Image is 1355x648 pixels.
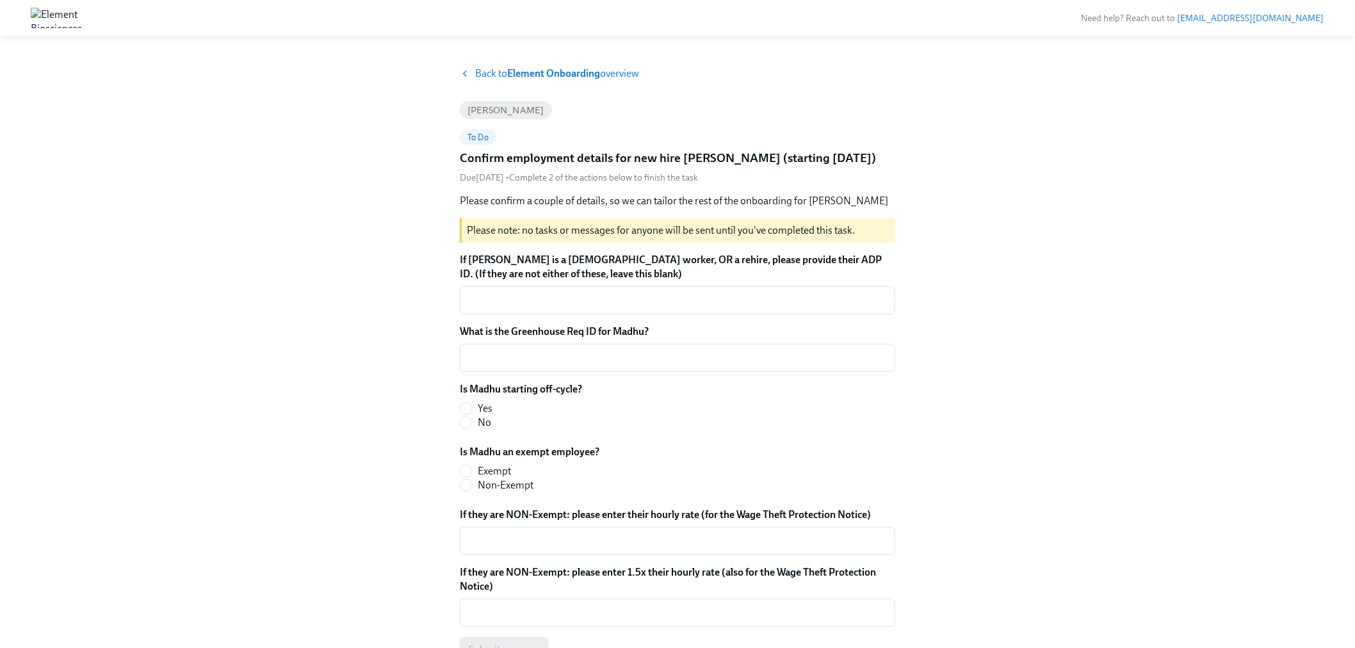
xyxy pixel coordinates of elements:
span: Yes [478,401,492,416]
span: Exempt [478,464,511,478]
strong: Element Onboarding [507,67,600,79]
div: • Complete 2 of the actions below to finish the task [460,172,698,184]
p: Please confirm a couple of details, so we can tailor the rest of the onboarding for [PERSON_NAME] [460,194,895,208]
a: Back toElement Onboardingoverview [460,67,895,81]
span: No [478,416,491,430]
label: Is Madhu an exempt employee? [460,445,599,459]
label: What is the Greenhouse Req ID for Madhu? [460,325,895,339]
span: Need help? Reach out to [1082,13,1324,24]
span: [PERSON_NAME] [460,106,552,115]
a: [EMAIL_ADDRESS][DOMAIN_NAME] [1178,13,1324,24]
label: Is Madhu starting off-cycle? [460,382,582,396]
label: If [PERSON_NAME] is a [DEMOGRAPHIC_DATA] worker, OR a rehire, please provide their ADP ID. (If th... [460,253,895,281]
label: If they are NON-Exempt: please enter 1.5x their hourly rate (also for the Wage Theft Protection N... [460,565,895,594]
h5: Confirm employment details for new hire [PERSON_NAME] (starting [DATE]) [460,150,876,166]
label: If they are NON-Exempt: please enter their hourly rate (for the Wage Theft Protection Notice) [460,508,895,522]
p: Please note: no tasks or messages for anyone will be sent until you've completed this task. [467,223,890,238]
img: Element Biosciences [31,8,82,28]
span: To Do [460,133,496,142]
span: Back to overview [475,67,639,81]
span: Non-Exempt [478,478,533,492]
span: Saturday, September 27th 2025, 9:00 am [460,172,506,183]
